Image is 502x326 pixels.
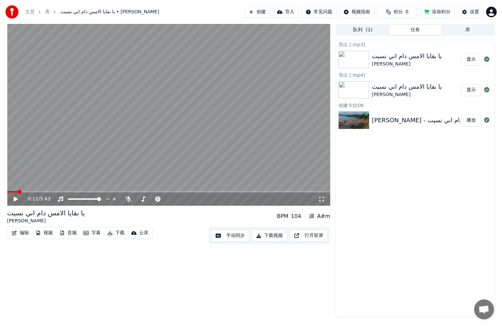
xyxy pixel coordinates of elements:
[309,212,314,220] div: 调
[277,212,288,220] div: BPM
[372,116,497,125] div: [PERSON_NAME] - يا بقايا الامس دام اني نسيت
[57,228,79,238] button: 音频
[317,212,330,220] div: A#m
[470,9,479,15] div: 设置
[372,91,442,98] div: [PERSON_NAME]
[461,54,481,65] button: 显示
[139,230,149,236] div: 云库
[7,218,85,224] div: [PERSON_NAME]
[40,196,50,202] span: 5:43
[366,27,372,33] span: ( 1 )
[372,52,442,61] div: يا بقايا الامس دام اني نسيت
[336,71,494,79] div: 导出 [.mp4]
[25,9,35,15] a: 主页
[420,6,455,18] button: 添加积分
[211,230,249,242] button: 手动同步
[28,196,38,202] span: 0:11
[457,6,483,18] button: 设置
[60,9,159,15] span: يا بقايا الامس دام اني نسيت • [PERSON_NAME]
[372,61,442,67] div: [PERSON_NAME]
[105,228,127,238] button: 下载
[25,9,159,15] nav: breadcrumb
[33,228,55,238] button: 视频
[461,84,481,96] button: 显示
[252,230,287,242] button: 下载视频
[45,9,50,15] a: 库
[336,101,494,109] div: 创建卡拉OK
[81,228,103,238] button: 字幕
[291,212,301,220] div: 104
[406,9,409,15] span: 0
[377,6,417,18] button: 积分0
[28,196,44,202] div: /
[336,40,494,48] div: 导出 [.mp3]
[474,299,494,319] a: 开放式聊天
[7,208,85,218] div: يا بقايا الامس دام اني نسيت
[339,6,374,18] button: 视频指南
[372,82,442,91] div: يا بقايا الامس دام اني نسيت
[9,228,32,238] button: 编辑
[273,6,299,18] button: 导入
[337,25,389,35] button: 队列
[442,25,494,35] button: 库
[244,6,270,18] button: 创建
[301,6,337,18] button: 常见问题
[389,25,442,35] button: 任务
[5,5,19,19] img: youka
[290,230,328,242] button: 打开双屏
[394,9,403,15] span: 积分
[461,114,481,126] button: 播放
